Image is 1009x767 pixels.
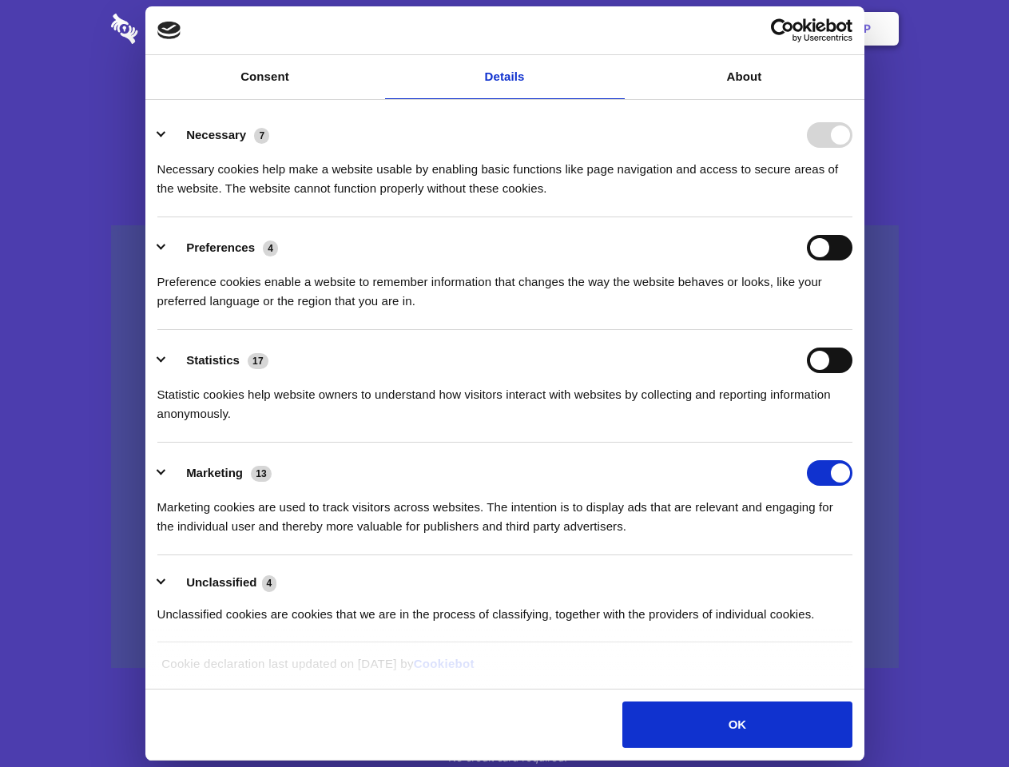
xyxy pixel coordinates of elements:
img: logo-wordmark-white-trans-d4663122ce5f474addd5e946df7df03e33cb6a1c49d2221995e7729f52c070b2.svg [111,14,248,44]
span: 7 [254,128,269,144]
label: Statistics [186,353,240,367]
label: Necessary [186,128,246,141]
button: Marketing (13) [157,460,282,486]
button: OK [622,701,852,748]
div: Marketing cookies are used to track visitors across websites. The intention is to display ads tha... [157,486,852,536]
a: Pricing [469,4,538,54]
a: Cookiebot [414,657,475,670]
label: Preferences [186,240,255,254]
a: Wistia video thumbnail [111,225,899,669]
div: Necessary cookies help make a website usable by enabling basic functions like page navigation and... [157,148,852,198]
button: Necessary (7) [157,122,280,148]
iframe: Drift Widget Chat Controller [929,687,990,748]
a: Contact [648,4,721,54]
a: Details [385,55,625,99]
h1: Eliminate Slack Data Loss. [111,72,899,129]
h4: Auto-redaction of sensitive data, encrypted data sharing and self-destructing private chats. Shar... [111,145,899,198]
div: Statistic cookies help website owners to understand how visitors interact with websites by collec... [157,373,852,423]
button: Preferences (4) [157,235,288,260]
button: Statistics (17) [157,348,279,373]
div: Preference cookies enable a website to remember information that changes the way the website beha... [157,260,852,311]
a: About [625,55,864,99]
span: 4 [262,575,277,591]
a: Consent [145,55,385,99]
a: Usercentrics Cookiebot - opens in a new window [713,18,852,42]
div: Cookie declaration last updated on [DATE] by [149,654,860,686]
span: 13 [251,466,272,482]
span: 17 [248,353,268,369]
label: Marketing [186,466,243,479]
a: Login [725,4,794,54]
span: 4 [263,240,278,256]
div: Unclassified cookies are cookies that we are in the process of classifying, together with the pro... [157,593,852,624]
img: logo [157,22,181,39]
button: Unclassified (4) [157,573,287,593]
